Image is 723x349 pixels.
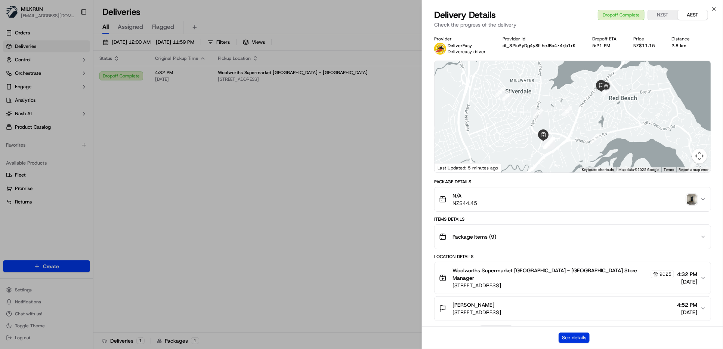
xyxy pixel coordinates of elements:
[434,36,491,42] div: Provider
[452,233,497,241] span: Package Items ( 9 )
[562,106,572,116] div: 22
[664,168,674,172] a: Terms (opens in new tab)
[435,225,711,249] button: Package Items (9)
[677,301,697,309] span: 4:52 PM
[590,134,600,143] div: 6
[677,270,697,278] span: 4:32 PM
[434,43,446,55] img: delivereasy_logo.png
[452,199,477,207] span: NZ$44.45
[435,187,711,211] button: N/ANZ$44.45photo_proof_of_delivery image
[452,282,674,289] span: [STREET_ADDRESS]
[633,43,659,49] div: NZ$11.15
[648,10,678,20] button: NZST
[678,10,708,20] button: AEST
[633,36,659,42] div: Price
[435,297,711,321] button: [PERSON_NAME][STREET_ADDRESS]4:52 PM[DATE]
[692,149,707,163] button: Map camera controls
[434,9,496,21] span: Delivery Details
[659,271,671,277] span: 9025
[690,157,700,167] div: 5
[593,43,621,49] div: 5:21 PM
[448,43,486,49] p: DeliverEasy
[618,168,659,172] span: Map data ©2025 Google
[503,36,580,42] div: Provider Id
[502,91,512,101] div: 21
[677,309,697,316] span: [DATE]
[434,254,711,260] div: Location Details
[543,139,553,149] div: 18
[582,167,614,172] button: Keyboard shortcuts
[677,278,697,285] span: [DATE]
[435,163,501,172] div: Last Updated: 5 minutes ago
[479,325,513,334] button: Add Event
[671,36,694,42] div: Distance
[679,168,708,172] a: Report a map error
[533,109,543,119] div: 19
[452,309,501,316] span: [STREET_ADDRESS]
[434,179,711,185] div: Package Details
[434,21,711,28] p: Check the progress of the delivery
[546,137,555,147] div: 13
[435,262,711,294] button: Woolworths Supermarket [GEOGRAPHIC_DATA] - [GEOGRAPHIC_DATA] Store Manager9025[STREET_ADDRESS]4:3...
[448,49,486,55] span: Delivereasy driver
[671,43,694,49] div: 2.8 km
[687,194,697,205] img: photo_proof_of_delivery image
[452,267,649,282] span: Woolworths Supermarket [GEOGRAPHIC_DATA] - [GEOGRAPHIC_DATA] Store Manager
[434,216,711,222] div: Items Details
[452,301,495,309] span: [PERSON_NAME]
[436,163,461,172] a: Open this area in Google Maps (opens a new window)
[495,87,505,97] div: 20
[593,36,621,42] div: Dropoff ETA
[503,43,576,49] button: dl_32iuRyDg4ySfLheJBb4x4rjb1rK
[436,163,461,172] img: Google
[559,333,590,343] button: See details
[452,192,477,199] span: N/A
